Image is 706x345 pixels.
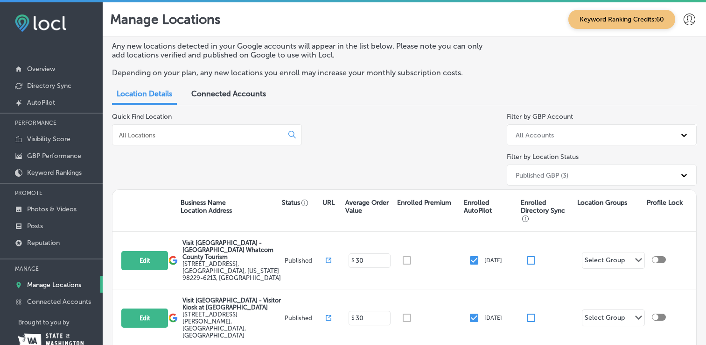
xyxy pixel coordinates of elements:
p: [DATE] [484,257,502,264]
input: All Locations [118,131,281,139]
p: Enrolled Premium [397,199,451,207]
p: Keyword Rankings [27,169,82,177]
span: Location Details [117,89,172,98]
p: Directory Sync [27,82,71,90]
div: Published GBP (3) [516,171,568,179]
p: URL [322,199,335,207]
label: [STREET_ADDRESS][PERSON_NAME] , [GEOGRAPHIC_DATA], [GEOGRAPHIC_DATA] [182,311,283,339]
p: Overview [27,65,55,73]
div: Select Group [585,256,625,267]
p: Average Order Value [345,199,389,215]
label: Filter by GBP Account [507,113,573,121]
p: Location Groups [577,199,627,207]
p: Posts [27,222,43,230]
p: Status [282,199,322,207]
p: GBP Performance [27,152,81,160]
p: Published [285,257,326,264]
div: All Accounts [516,131,554,139]
p: Visit [GEOGRAPHIC_DATA] - Visitor Kiosk at [GEOGRAPHIC_DATA] [182,297,283,311]
p: AutoPilot [27,99,55,107]
p: Published [285,315,326,322]
p: Brought to you by [18,319,103,326]
p: Connected Accounts [27,298,91,306]
p: Reputation [27,239,60,247]
img: fda3e92497d09a02dc62c9cd864e3231.png [15,14,66,32]
img: logo [168,256,178,265]
p: $ [351,315,355,321]
p: Profile Lock [647,199,683,207]
label: [STREET_ADDRESS] , [GEOGRAPHIC_DATA], [US_STATE] 98229-6213, [GEOGRAPHIC_DATA] [182,260,283,281]
p: Enrolled AutoPilot [464,199,516,215]
span: Connected Accounts [191,89,266,98]
p: $ [351,257,355,264]
label: Quick Find Location [112,113,172,121]
label: Filter by Location Status [507,153,579,161]
p: Visit [GEOGRAPHIC_DATA] - [GEOGRAPHIC_DATA] Whatcom County Tourism [182,239,283,260]
p: Enrolled Directory Sync [521,199,573,223]
p: Manage Locations [27,281,81,289]
p: Visibility Score [27,135,70,143]
p: Depending on your plan, any new locations you enroll may increase your monthly subscription costs. [112,68,492,77]
p: Photos & Videos [27,205,77,213]
p: Any new locations detected in your Google accounts will appear in the list below. Please note you... [112,42,492,59]
p: Business Name Location Address [181,199,232,215]
button: Edit [121,251,168,270]
span: Keyword Ranking Credits: 60 [568,10,675,29]
p: [DATE] [484,315,502,321]
div: Select Group [585,314,625,324]
p: Manage Locations [110,12,221,27]
button: Edit [121,309,168,328]
img: logo [168,313,178,323]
